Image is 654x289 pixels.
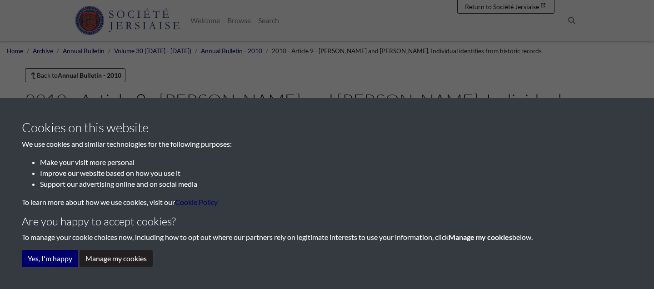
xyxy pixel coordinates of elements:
p: We use cookies and similar technologies for the following purposes: [22,139,632,149]
strong: Manage my cookies [449,233,512,241]
h3: Cookies on this website [22,120,632,135]
a: learn more about cookies [175,198,218,206]
p: To manage your cookie choices now, including how to opt out where our partners rely on legitimate... [22,232,632,243]
button: Manage my cookies [80,250,153,267]
p: To learn more about how we use cookies, visit our [22,197,632,208]
li: Make your visit more personal [40,157,632,168]
h4: Are you happy to accept cookies? [22,215,632,228]
li: Improve our website based on how you use it [40,168,632,179]
li: Support our advertising online and on social media [40,179,632,189]
button: Yes, I'm happy [22,250,78,267]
